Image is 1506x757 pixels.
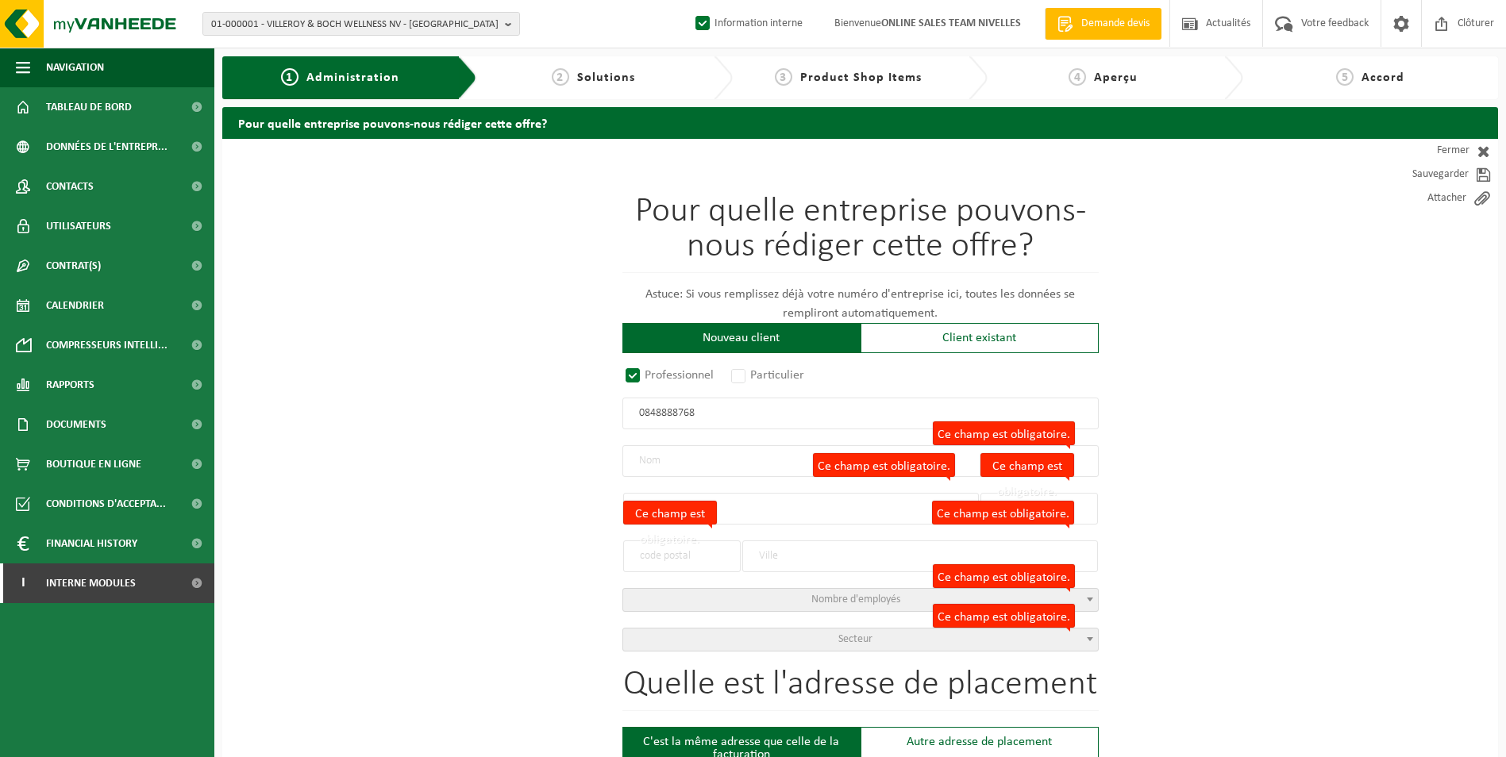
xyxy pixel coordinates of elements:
label: Ce champ est obligatoire. [933,421,1075,445]
a: 5Accord [1251,68,1490,87]
label: Professionnel [622,364,718,386]
button: 01-000001 - VILLEROY & BOCH WELLNESS NV - [GEOGRAPHIC_DATA] [202,12,520,36]
input: Nom [622,445,1099,477]
a: 3Product Shop Items [741,68,956,87]
a: 2Solutions [485,68,700,87]
input: Numéro d'entreprise [622,398,1099,429]
input: code postal [623,540,741,572]
span: Demande devis [1077,16,1154,32]
div: Nouveau client [622,323,861,353]
span: 5 [1336,68,1354,86]
span: Utilisateurs [46,206,111,246]
span: Compresseurs intelli... [46,325,168,365]
span: Calendrier [46,286,104,325]
span: Nombre d'employés [811,594,900,605]
a: Sauvegarder [1355,163,1498,186]
label: Ce champ est obligatoire. [623,501,717,525]
span: Contacts [46,167,94,206]
a: Fermer [1355,139,1498,163]
span: Secteur [838,633,872,645]
span: Données de l'entrepr... [46,127,168,167]
a: Attacher [1355,186,1498,210]
label: Ce champ est obligatoire. [813,453,955,477]
h2: Pour quelle entreprise pouvons-nous rédiger cette offre? [222,107,1498,138]
span: Interne modules [46,563,136,603]
span: 1 [281,68,299,86]
span: 01-000001 - VILLEROY & BOCH WELLNESS NV - [GEOGRAPHIC_DATA] [211,13,499,37]
span: Aperçu [1094,71,1138,84]
label: Particulier [728,364,809,386]
a: 4Aperçu [996,68,1211,87]
input: Ville [742,540,1098,572]
span: Accord [1362,71,1404,84]
span: Tableau de bord [46,87,132,127]
label: Ce champ est obligatoire. [980,453,1074,477]
div: Client existant [861,323,1099,353]
a: 1Administration [234,68,445,87]
span: Rapports [46,365,94,405]
span: I [16,563,30,603]
h1: Quelle est l'adresse de placement [622,667,1099,711]
label: Ce champ est obligatoire. [932,501,1074,525]
span: Documents [46,405,106,444]
span: Boutique en ligne [46,444,141,484]
h1: Pour quelle entreprise pouvons-nous rédiger cette offre? [622,194,1099,273]
span: 3 [775,68,792,86]
span: Financial History [46,524,137,563]
p: Astuce: Si vous remplissez déjà votre numéro d'entreprise ici, toutes les données se rempliront a... [622,285,1099,323]
label: Ce champ est obligatoire. [933,564,1075,588]
span: Product Shop Items [800,71,922,84]
label: Information interne [692,12,803,36]
strong: ONLINE SALES TEAM NIVELLES [881,17,1021,29]
span: 4 [1069,68,1086,86]
span: Solutions [577,71,635,84]
span: Navigation [46,48,104,87]
span: 2 [552,68,569,86]
label: Ce champ est obligatoire. [933,604,1075,628]
input: Rue [623,493,979,525]
span: Administration [306,71,399,84]
span: Contrat(s) [46,246,101,286]
span: Conditions d'accepta... [46,484,166,524]
a: Demande devis [1045,8,1161,40]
